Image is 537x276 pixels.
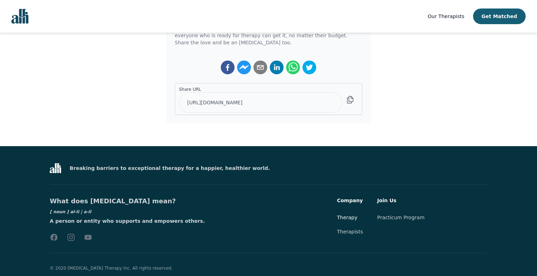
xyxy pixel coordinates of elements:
[286,60,300,74] button: whatsapp
[50,265,487,272] p: © 2020 [MEDICAL_DATA] Therapy Inc. All rights reserved.
[337,215,358,220] a: Therapy
[428,12,464,21] a: Our Therapists
[179,87,342,92] label: Share URL
[377,215,424,220] a: Practicum Program
[302,60,316,74] button: twitter
[50,163,61,173] img: Alli Therapy
[270,60,284,74] button: linkedin
[253,60,267,74] button: email
[11,9,28,24] img: alli logo
[50,209,91,215] p: [ noun ] al-li | a-lī
[473,9,526,24] button: Get Matched
[50,217,205,225] p: A person or entity who supports and empowers others.
[428,13,464,19] span: Our Therapists
[50,196,176,206] h5: What does [MEDICAL_DATA] mean?
[61,165,270,172] p: Breaking barriers to exceptional therapy for a happier, healthier world.
[221,60,235,74] button: facebook
[337,229,363,234] a: Therapists
[337,196,363,205] h3: Company
[377,196,424,205] h3: Join Us
[237,60,251,74] button: facebookmessenger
